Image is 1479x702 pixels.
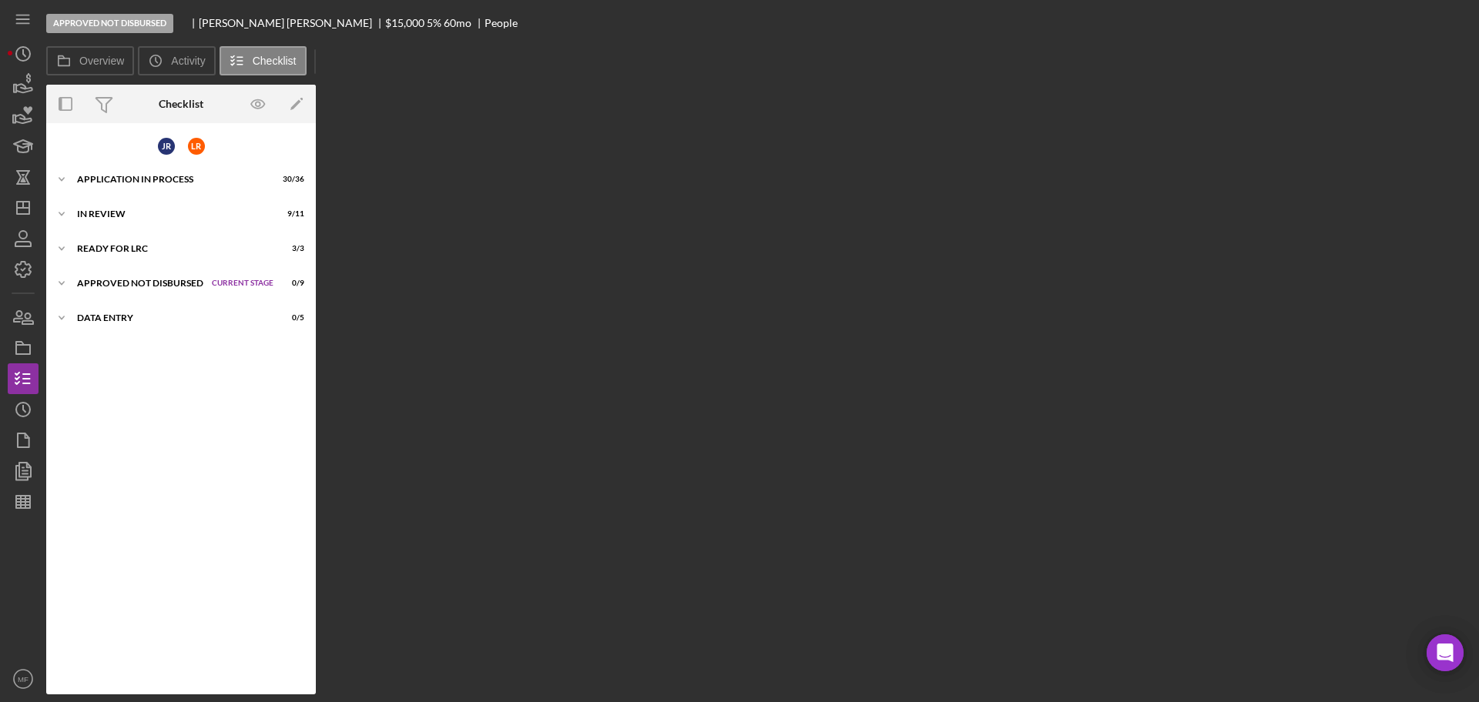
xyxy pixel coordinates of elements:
div: [PERSON_NAME] [PERSON_NAME] [199,17,385,29]
label: Overview [79,55,124,67]
div: Data Entry [77,313,266,323]
div: 0 / 9 [277,279,304,288]
div: 9 / 11 [277,209,304,219]
label: Checklist [253,55,297,67]
div: 30 / 36 [277,175,304,184]
div: L R [188,138,205,155]
div: 3 / 3 [277,244,304,253]
div: Ready for LRC [77,244,266,253]
button: Checklist [220,46,307,75]
div: Approved Not Disbursed [46,14,173,33]
text: MF [18,675,29,684]
div: Application In Process [77,175,266,184]
div: J R [158,138,175,155]
span: Current Stage [212,279,273,288]
button: Overview [46,46,134,75]
div: In Review [77,209,266,219]
button: Activity [138,46,215,75]
div: Approved Not Disbursed [77,279,204,288]
button: MF [8,664,39,694]
div: Checklist [159,98,203,110]
div: People [485,17,518,29]
div: 60 mo [444,17,471,29]
div: Open Intercom Messenger [1427,634,1464,671]
div: 5 % [427,17,441,29]
label: Activity [171,55,205,67]
div: 0 / 5 [277,313,304,323]
div: $15,000 [385,17,424,29]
